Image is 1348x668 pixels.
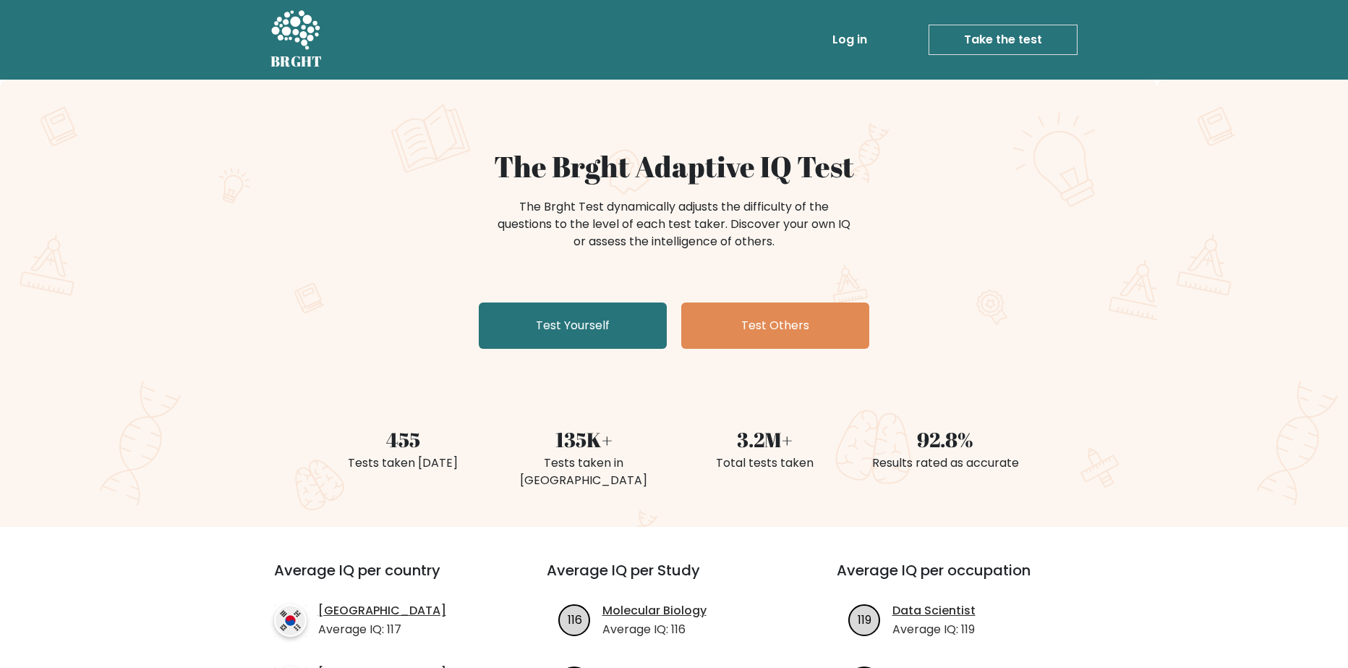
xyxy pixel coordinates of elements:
div: 92.8% [863,424,1027,455]
a: Molecular Biology [602,602,707,620]
h5: BRGHT [270,53,323,70]
a: Data Scientist [892,602,976,620]
div: Tests taken [DATE] [321,455,485,472]
h3: Average IQ per occupation [837,562,1092,596]
div: The Brght Test dynamically adjusts the difficulty of the questions to the level of each test take... [493,198,855,250]
h1: The Brght Adaptive IQ Test [321,149,1027,184]
a: [GEOGRAPHIC_DATA] [318,602,446,620]
a: Test Others [681,303,869,349]
div: 455 [321,424,485,455]
a: BRGHT [270,6,323,74]
div: Total tests taken [683,455,846,472]
div: Results rated as accurate [863,455,1027,472]
img: country [274,604,307,637]
p: Average IQ: 117 [318,621,446,638]
p: Average IQ: 116 [602,621,707,638]
div: 3.2M+ [683,424,846,455]
div: Tests taken in [GEOGRAPHIC_DATA] [502,455,665,489]
text: 116 [567,611,581,627]
h3: Average IQ per country [274,562,495,596]
h3: Average IQ per Study [547,562,802,596]
p: Average IQ: 119 [892,621,976,638]
div: 135K+ [502,424,665,455]
a: Log in [827,25,873,54]
a: Take the test [929,25,1078,55]
a: Test Yourself [479,303,667,349]
text: 119 [858,611,871,627]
